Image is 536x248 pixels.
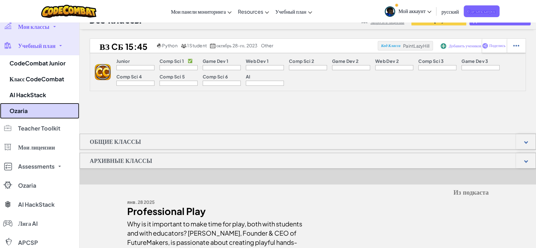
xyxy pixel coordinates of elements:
img: calendar.svg [210,44,216,48]
p: Web Dev 2 [375,58,399,64]
p: Comp Sci 5 [160,74,185,79]
img: python.png [157,44,162,48]
p: Game Dev 3 [461,58,488,64]
a: русский [438,3,462,20]
span: октябрь 28-го, 2023 [216,43,258,48]
img: CodeCombat logo [41,5,97,18]
span: Assessments [18,164,55,169]
p: Game Dev 2 [332,58,358,64]
h1: Общие классы [80,134,151,150]
span: Resources [238,8,263,15]
span: Teacher Toolkit [18,125,60,131]
a: Мои панели мониторинга [168,3,235,20]
a: Сделать запрос [464,5,500,17]
p: Junior [116,58,130,64]
p: Comp Sci 2 [289,58,314,64]
span: русский [441,8,459,15]
span: Мои лицензии [18,144,55,150]
div: other [261,43,273,49]
p: Comp Sci 6 [203,74,228,79]
span: Учебный план [18,43,56,49]
p: AI [246,74,251,79]
div: Professional Play [127,207,303,216]
span: Учебный план [275,8,306,15]
span: Python [162,43,177,48]
h5: Из подкаста [127,188,489,198]
span: PaintLazyHill [403,43,429,49]
img: logo [95,64,111,80]
span: 1 Student [187,43,207,48]
a: Resources [235,3,272,20]
span: Добавить учеников [449,44,481,48]
a: ВЗ CБ 15:45 Python 1 Student октябрь 28-го, 2023 other [90,41,378,50]
span: Ozaria [18,183,36,188]
div: янв. 28 2025 [127,198,303,207]
p: Comp Sci 1 [160,58,184,64]
p: ✅ [188,58,193,64]
span: Мои классы [18,24,49,30]
span: Поделись [489,44,506,48]
img: IconShare_Purple.svg [482,43,488,49]
a: Запросить лицензии [370,20,407,25]
p: Comp Sci 3 [418,58,444,64]
span: Лига AI [18,221,38,226]
p: Comp Sci 4 [116,74,142,79]
a: Мой аккаунт [382,1,435,21]
h1: Архивные классы [80,153,162,169]
h2: ВЗ CБ 15:45 [90,41,155,50]
a: Учебный план [272,3,315,20]
span: Мой аккаунт [398,8,431,14]
span: Код Класса [381,44,400,48]
img: MultipleUsers.png [181,44,186,48]
img: IconStudentEllipsis.svg [513,43,519,49]
img: IconAddStudents.svg [441,43,446,49]
span: AI HackStack [18,202,55,207]
p: Web Dev 1 [246,58,269,64]
span: Мои панели мониторинга [171,8,226,15]
p: Game Dev 1 [203,58,228,64]
img: avatar [385,6,395,17]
